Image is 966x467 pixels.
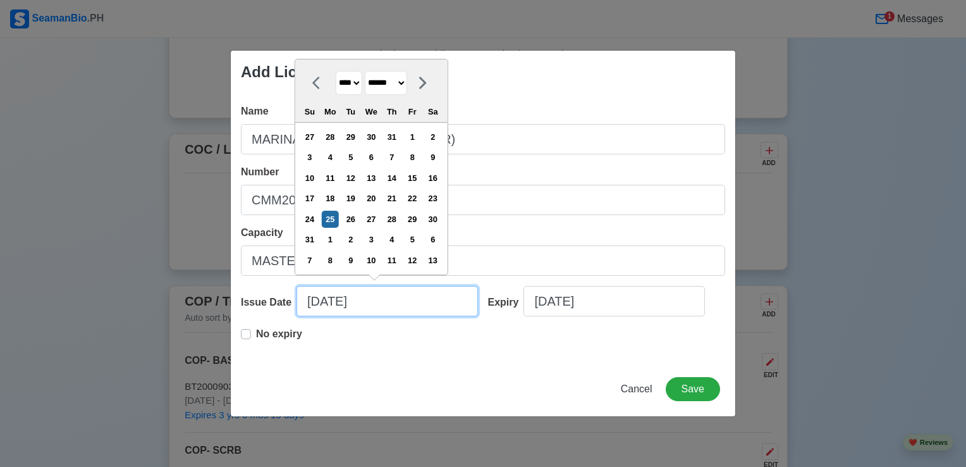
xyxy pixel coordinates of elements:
div: Choose Tuesday, August 19th, 2025 [342,190,359,207]
div: Choose Tuesday, September 9th, 2025 [342,252,359,269]
div: Choose Monday, August 25th, 2025 [322,211,339,228]
div: Choose Thursday, August 21st, 2025 [383,190,400,207]
div: Choose Friday, September 5th, 2025 [404,231,421,248]
div: Choose Tuesday, September 2nd, 2025 [342,231,359,248]
div: Add License [241,61,331,84]
div: We [363,103,380,120]
div: Choose Sunday, August 3rd, 2025 [301,149,318,166]
div: Choose Sunday, July 27th, 2025 [301,128,318,146]
span: Number [241,166,279,177]
div: Choose Saturday, August 9th, 2025 [424,149,441,166]
div: Choose Thursday, August 14th, 2025 [383,170,400,187]
div: Choose Wednesday, August 13th, 2025 [363,170,380,187]
button: Save [666,377,720,401]
div: Choose Saturday, August 16th, 2025 [424,170,441,187]
div: Issue Date [241,295,297,310]
div: Choose Friday, August 22nd, 2025 [404,190,421,207]
div: Choose Saturday, August 23rd, 2025 [424,190,441,207]
div: Choose Sunday, September 7th, 2025 [301,252,318,269]
div: Su [301,103,318,120]
div: Fr [404,103,421,120]
div: Choose Monday, August 4th, 2025 [322,149,339,166]
input: Ex: National Certificate of Competency [241,124,725,154]
div: Choose Friday, August 1st, 2025 [404,128,421,146]
span: Name [241,106,269,116]
div: Choose Sunday, August 24th, 2025 [301,211,318,228]
span: Capacity [241,227,283,238]
div: Th [383,103,400,120]
div: Expiry [488,295,524,310]
div: Choose Tuesday, August 26th, 2025 [342,211,359,228]
div: Choose Wednesday, September 10th, 2025 [363,252,380,269]
input: Ex: Master [241,246,725,276]
div: Choose Thursday, July 31st, 2025 [383,128,400,146]
span: Cancel [621,383,652,394]
div: Tu [342,103,359,120]
div: Choose Monday, September 8th, 2025 [322,252,339,269]
div: Choose Friday, September 12th, 2025 [404,252,421,269]
button: Cancel [613,377,661,401]
div: Choose Sunday, August 31st, 2025 [301,231,318,248]
div: Choose Tuesday, August 12th, 2025 [342,170,359,187]
div: Choose Saturday, August 30th, 2025 [424,211,441,228]
div: Choose Friday, August 8th, 2025 [404,149,421,166]
div: Choose Monday, September 1st, 2025 [322,231,339,248]
div: Choose Friday, August 15th, 2025 [404,170,421,187]
div: Choose Thursday, September 11th, 2025 [383,252,400,269]
div: Choose Thursday, August 28th, 2025 [383,211,400,228]
div: Choose Tuesday, July 29th, 2025 [342,128,359,146]
div: Choose Wednesday, August 27th, 2025 [363,211,380,228]
p: No expiry [256,327,302,342]
div: Choose Monday, July 28th, 2025 [322,128,339,146]
div: Sa [424,103,441,120]
div: Choose Thursday, August 7th, 2025 [383,149,400,166]
div: Choose Wednesday, August 6th, 2025 [363,149,380,166]
div: Mo [322,103,339,120]
div: Choose Thursday, September 4th, 2025 [383,231,400,248]
div: month 2025-08 [299,127,443,270]
div: Choose Wednesday, August 20th, 2025 [363,190,380,207]
input: Ex: EMM1234567890 [241,185,725,215]
div: Choose Sunday, August 17th, 2025 [301,190,318,207]
div: Choose Friday, August 29th, 2025 [404,211,421,228]
div: Choose Tuesday, August 5th, 2025 [342,149,359,166]
div: Choose Saturday, August 2nd, 2025 [424,128,441,146]
div: Choose Wednesday, July 30th, 2025 [363,128,380,146]
div: Choose Wednesday, September 3rd, 2025 [363,231,380,248]
div: Choose Monday, August 11th, 2025 [322,170,339,187]
div: Choose Monday, August 18th, 2025 [322,190,339,207]
div: Choose Sunday, August 10th, 2025 [301,170,318,187]
div: Choose Saturday, September 6th, 2025 [424,231,441,248]
div: Choose Saturday, September 13th, 2025 [424,252,441,269]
